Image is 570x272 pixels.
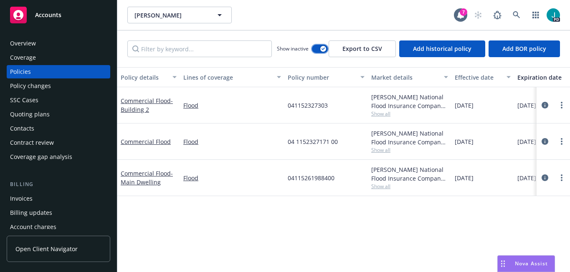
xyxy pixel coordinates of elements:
[455,174,474,182] span: [DATE]
[470,7,486,23] a: Start snowing
[451,67,514,87] button: Effective date
[455,101,474,110] span: [DATE]
[10,220,56,234] div: Account charges
[489,7,506,23] a: Report a Bug
[10,122,34,135] div: Contacts
[557,136,567,146] a: more
[540,100,550,110] a: circleInformation
[371,165,448,183] div: [PERSON_NAME] National Flood Insurance Company, [PERSON_NAME] Flood
[10,192,33,205] div: Invoices
[371,110,448,117] span: Show all
[10,79,51,93] div: Policy changes
[121,138,171,146] a: Commercial Flood
[15,244,78,253] span: Open Client Navigator
[7,65,110,78] a: Policies
[127,40,272,57] input: Filter by keyword...
[508,7,525,23] a: Search
[7,79,110,93] a: Policy changes
[183,174,281,182] a: Flood
[7,206,110,219] a: Billing updates
[517,174,536,182] span: [DATE]
[329,40,396,57] button: Export to CSV
[288,137,338,146] span: 04 1152327171 00
[10,108,50,121] div: Quoting plans
[547,8,560,22] img: photo
[183,137,281,146] a: Flood
[502,45,546,53] span: Add BOR policy
[527,7,544,23] a: Switch app
[371,146,448,154] span: Show all
[10,150,72,164] div: Coverage gap analysis
[7,93,110,107] a: SSC Cases
[7,37,110,50] a: Overview
[540,173,550,183] a: circleInformation
[121,73,167,82] div: Policy details
[117,67,180,87] button: Policy details
[540,136,550,146] a: circleInformation
[413,45,471,53] span: Add historical policy
[371,183,448,190] span: Show all
[121,97,173,113] a: Commercial Flood
[7,180,110,189] div: Billing
[7,122,110,135] a: Contacts
[455,137,474,146] span: [DATE]
[183,101,281,110] a: Flood
[7,108,110,121] a: Quoting plans
[7,51,110,64] a: Coverage
[7,192,110,205] a: Invoices
[10,136,54,149] div: Contract review
[10,37,36,50] div: Overview
[277,45,309,52] span: Show inactive
[7,136,110,149] a: Contract review
[498,256,508,272] div: Drag to move
[288,101,328,110] span: 041152327303
[515,260,548,267] span: Nova Assist
[121,169,173,186] a: Commercial Flood
[460,8,467,16] div: 7
[517,101,536,110] span: [DATE]
[371,93,448,110] div: [PERSON_NAME] National Flood Insurance Company, [PERSON_NAME] Flood
[557,100,567,110] a: more
[368,67,451,87] button: Market details
[284,67,368,87] button: Policy number
[342,45,382,53] span: Export to CSV
[7,150,110,164] a: Coverage gap analysis
[35,12,61,18] span: Accounts
[180,67,284,87] button: Lines of coverage
[288,174,334,182] span: 04115261988400
[7,220,110,234] a: Account charges
[10,65,31,78] div: Policies
[7,3,110,27] a: Accounts
[371,129,448,146] div: [PERSON_NAME] National Flood Insurance Company, [PERSON_NAME] Flood
[557,173,567,183] a: more
[183,73,272,82] div: Lines of coverage
[10,51,36,64] div: Coverage
[288,73,355,82] div: Policy number
[517,137,536,146] span: [DATE]
[371,73,439,82] div: Market details
[10,206,52,219] div: Billing updates
[489,40,560,57] button: Add BOR policy
[455,73,502,82] div: Effective date
[497,255,555,272] button: Nova Assist
[10,93,38,107] div: SSC Cases
[399,40,485,57] button: Add historical policy
[127,7,232,23] button: [PERSON_NAME]
[134,11,207,20] span: [PERSON_NAME]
